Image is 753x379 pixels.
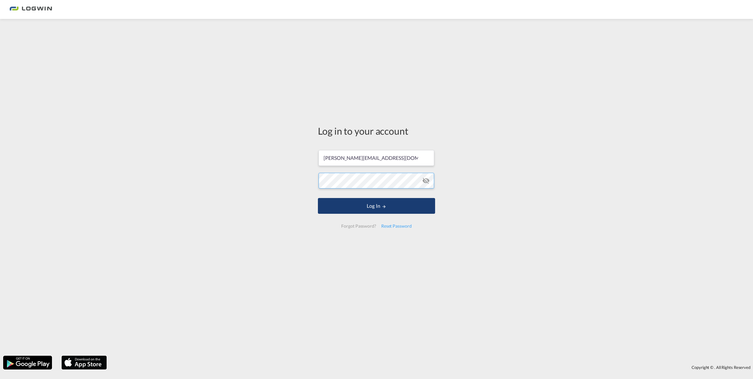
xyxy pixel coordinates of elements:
[318,198,435,214] button: LOGIN
[379,220,414,232] div: Reset Password
[110,362,753,373] div: Copyright © . All Rights Reserved
[339,220,378,232] div: Forgot Password?
[319,150,434,166] input: Enter email/phone number
[9,3,52,17] img: 2761ae10d95411efa20a1f5e0282d2d7.png
[422,177,430,184] md-icon: icon-eye-off
[3,355,53,370] img: google.png
[61,355,107,370] img: apple.png
[318,124,435,137] div: Log in to your account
